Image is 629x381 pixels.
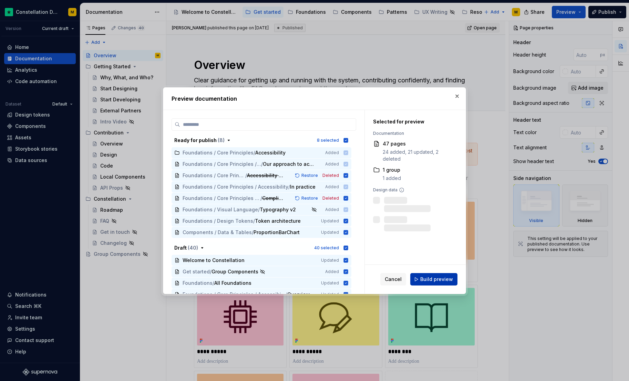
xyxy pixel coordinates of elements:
span: Updated [321,292,339,297]
div: 24 added, 21 updated, 2 deleted [383,149,450,162]
div: Design data [373,187,450,193]
button: Restore [293,172,321,179]
span: Welcome to Constellation [183,257,245,264]
div: Selected for preview [373,118,450,125]
div: 1 added [383,175,401,182]
span: Deleted [322,195,339,201]
span: / [260,195,262,202]
div: 40 selected [314,245,339,251]
span: Updated [321,258,339,263]
span: Foundations / Core Principles / Accessibility / Our approach to accessibility [183,291,286,298]
span: Foundations / Core Principles / Accessibility [183,195,260,202]
span: Build preview [420,276,453,283]
h2: Preview documentation [172,94,457,103]
span: / [252,229,254,236]
button: Restore [293,195,321,202]
div: Ready for publish [174,137,225,144]
span: / [213,280,214,287]
span: ProportionBarChart [254,229,300,236]
span: / [286,291,287,298]
span: Updated [321,218,339,224]
span: Foundations / Core Principles / Accessibility [183,172,245,179]
span: Foundations / Design Tokens [183,218,253,224]
span: Foundations [183,280,213,287]
span: / [253,218,255,224]
button: Build preview [410,273,457,285]
span: Accessibility at Trustpilot [247,172,283,179]
span: Get started [183,268,210,275]
span: Overview [287,291,310,298]
span: / [210,268,212,275]
span: ( 8 ) [218,137,225,143]
span: Added [325,269,339,274]
span: / [245,172,247,179]
div: Documentation [373,131,450,136]
span: Token architecture [255,218,301,224]
div: 8 selected [317,138,339,143]
span: Cancel [385,276,402,283]
span: Components / Data & Tables [183,229,252,236]
div: 47 pages [383,140,450,147]
span: Restore [301,173,318,178]
span: ( 40 ) [188,245,198,251]
button: Cancel [380,273,406,285]
button: Draft (40)40 selected [172,242,351,253]
span: Restore [301,195,318,201]
button: Ready for publish (8)8 selected [172,135,351,146]
span: Compliance [262,195,283,202]
div: Draft [174,244,198,251]
span: Deleted [322,173,339,178]
span: Updated [321,280,339,286]
span: Group Components [212,268,258,275]
div: 1 group [383,167,401,173]
span: All Foundations [214,280,251,287]
span: Updated [321,230,339,235]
